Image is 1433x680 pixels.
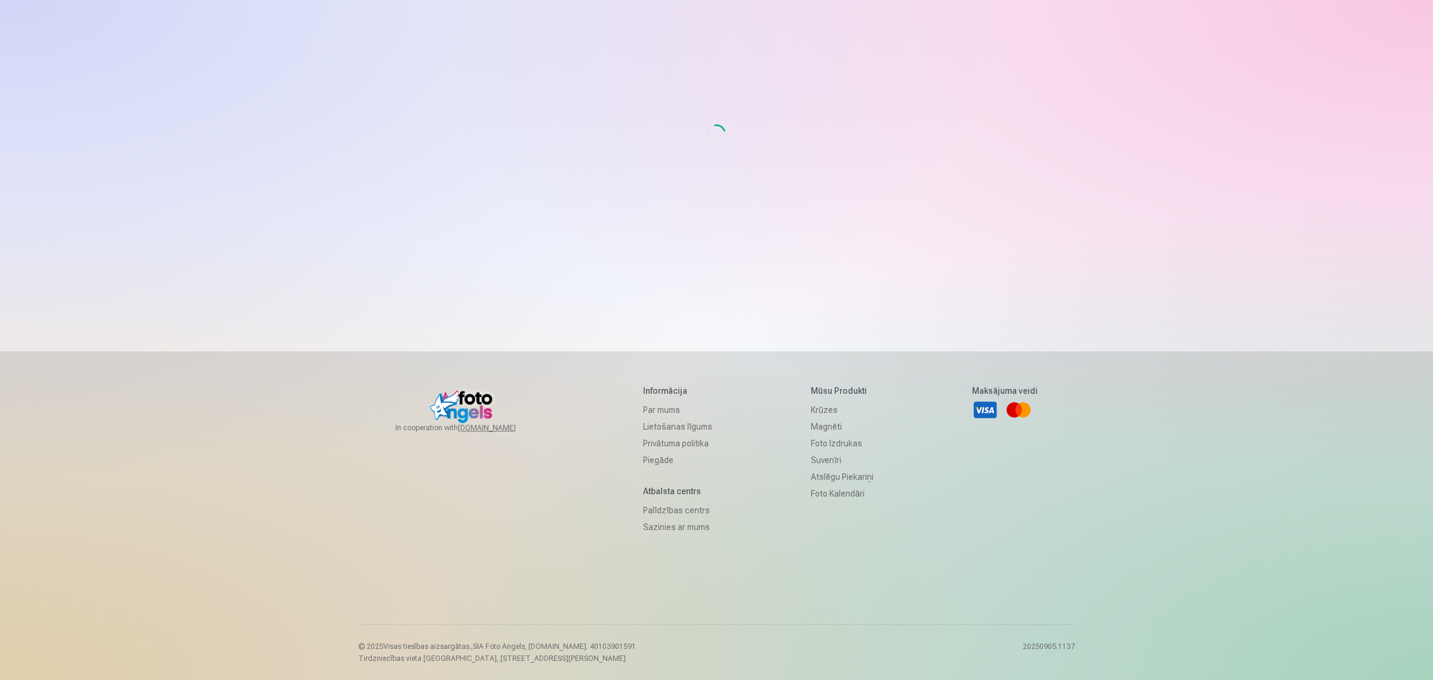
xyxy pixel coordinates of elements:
[643,502,712,519] a: Palīdzības centrs
[1023,642,1075,663] p: 20250905.1137
[643,452,712,468] a: Piegāde
[811,452,874,468] a: Suvenīri
[972,385,1038,397] h5: Maksājuma veidi
[811,385,874,397] h5: Mūsu produkti
[1005,397,1032,423] a: Mastercard
[358,654,636,663] p: Tirdzniecības vieta [GEOGRAPHIC_DATA], [STREET_ADDRESS][PERSON_NAME]
[358,642,636,651] p: © 2025 Visas tiesības aizsargātas. ,
[811,402,874,418] a: Krūzes
[643,519,712,535] a: Sazinies ar mums
[972,397,998,423] a: Visa
[643,385,712,397] h5: Informācija
[811,468,874,485] a: Atslēgu piekariņi
[395,423,545,433] span: In cooperation with
[458,423,545,433] a: [DOMAIN_NAME]
[811,485,874,502] a: Foto kalendāri
[643,418,712,435] a: Lietošanas līgums
[643,485,712,497] h5: Atbalsta centrs
[643,435,712,452] a: Privātuma politika
[643,402,712,418] a: Par mums
[811,435,874,452] a: Foto izdrukas
[811,418,874,435] a: Magnēti
[473,642,636,651] span: SIA Foto Angels, [DOMAIN_NAME]. 40103901591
